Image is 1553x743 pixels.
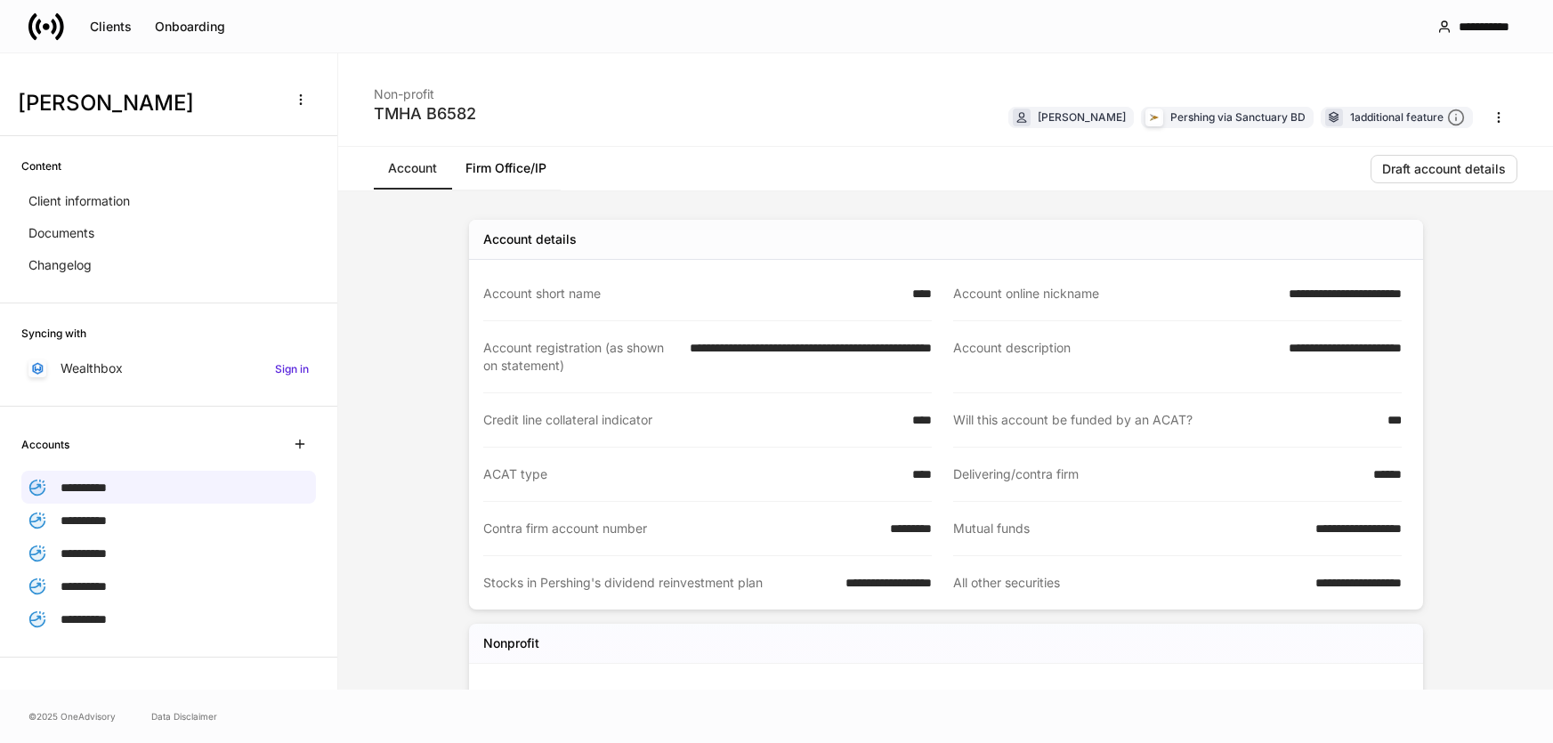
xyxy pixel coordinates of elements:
[374,147,451,190] a: Account
[21,157,61,174] h6: Content
[483,634,539,652] h5: Nonprofit
[374,75,476,103] div: Non-profit
[1382,163,1506,175] div: Draft account details
[155,20,225,33] div: Onboarding
[28,224,94,242] p: Documents
[1038,109,1126,125] div: [PERSON_NAME]
[451,147,561,190] a: Firm Office/IP
[21,217,316,249] a: Documents
[1350,109,1465,127] div: 1 additional feature
[78,12,143,41] button: Clients
[483,574,835,592] div: Stocks in Pershing's dividend reinvestment plan
[1371,155,1517,183] button: Draft account details
[483,411,902,429] div: Credit line collateral indicator
[21,249,316,281] a: Changelog
[953,285,1278,303] div: Account online nickname
[28,709,116,723] span: © 2025 OneAdvisory
[953,520,1305,537] div: Mutual funds
[21,687,79,704] h6: Firm Forms
[953,411,1377,429] div: Will this account be funded by an ACAT?
[483,230,577,248] div: Account details
[28,192,130,210] p: Client information
[953,339,1278,375] div: Account description
[483,465,902,483] div: ACAT type
[21,352,316,384] a: WealthboxSign in
[61,359,123,377] p: Wealthbox
[374,103,476,125] div: TMHA B6582
[275,360,309,377] h6: Sign in
[953,465,1363,483] div: Delivering/contra firm
[151,709,217,723] a: Data Disclaimer
[483,339,679,375] div: Account registration (as shown on statement)
[483,520,879,537] div: Contra firm account number
[21,325,86,342] h6: Syncing with
[143,12,237,41] button: Onboarding
[953,574,1305,592] div: All other securities
[483,285,902,303] div: Account short name
[21,436,69,453] h6: Accounts
[28,256,92,274] p: Changelog
[18,89,275,117] h3: [PERSON_NAME]
[90,20,132,33] div: Clients
[1170,109,1306,125] div: Pershing via Sanctuary BD
[21,185,316,217] a: Client information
